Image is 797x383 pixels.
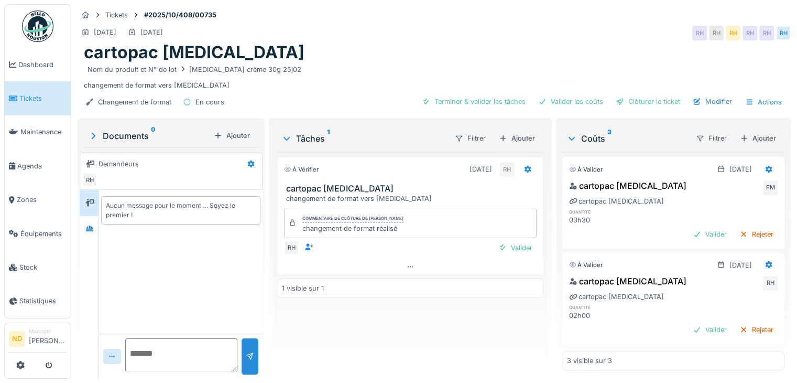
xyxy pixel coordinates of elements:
div: Terminer & valider les tâches [418,94,530,109]
div: Rejeter [735,227,778,241]
a: Équipements [5,217,71,250]
div: À valider [569,165,603,174]
div: À valider [569,261,603,270]
li: ND [9,331,25,347]
div: À vérifier [284,165,319,174]
a: ND Manager[PERSON_NAME] [9,327,67,353]
div: Rejeter [735,323,778,337]
span: Zones [17,195,67,205]
a: Agenda [5,149,71,183]
span: Statistiques [19,296,67,306]
div: Commentaire de clôture de [PERSON_NAME] [302,215,403,222]
a: Dashboard [5,48,71,81]
div: [DATE] [140,27,163,37]
div: Documents [88,130,210,142]
div: RH [776,26,791,40]
div: changement de format réalisé [302,224,403,233]
div: [DATE] [94,27,116,37]
div: cartopac [MEDICAL_DATA] [569,275,686,288]
div: FM [763,180,778,195]
sup: 1 [327,132,330,145]
div: Demandeurs [99,159,139,169]
div: Clôturer le ticket [612,94,684,109]
div: RH [726,26,740,40]
h1: cartopac [MEDICAL_DATA] [84,42,304,62]
div: En cours [195,97,224,107]
span: Agenda [17,161,67,171]
strong: #2025/10/408/00735 [140,10,221,20]
div: Coûts [566,132,687,145]
div: 1 visible sur 1 [282,283,324,293]
a: Tickets [5,81,71,115]
div: Tâches [281,132,446,145]
span: Stock [19,262,67,272]
div: RH [759,26,774,40]
div: RH [82,173,97,187]
div: Filtrer [450,131,490,146]
sup: 0 [151,130,156,142]
div: RH [284,240,299,255]
div: Valider [689,227,731,241]
div: Modifier [689,94,736,109]
div: 02h00 [569,311,637,321]
div: Ajouter [495,131,539,145]
div: changement de format vers [MEDICAL_DATA] [84,63,784,90]
div: cartopac [MEDICAL_DATA] [569,196,664,206]
div: Valider [494,241,537,255]
a: Zones [5,183,71,217]
div: 3 visible sur 3 [567,356,612,366]
div: Manager [29,327,67,335]
div: RH [763,276,778,291]
div: Ajouter [210,129,254,143]
div: changement de format vers [MEDICAL_DATA] [286,194,539,204]
div: RH [692,26,707,40]
div: [DATE] [729,164,752,174]
div: Nom du produit et N° de lot [MEDICAL_DATA] crème 30g 25j02 [88,65,301,75]
div: Filtrer [691,131,732,146]
a: Stock [5,250,71,284]
sup: 3 [607,132,612,145]
div: Changement de format [98,97,171,107]
div: RH [709,26,724,40]
div: 03h30 [569,215,637,225]
img: Badge_color-CXgf-gQk.svg [22,10,53,42]
div: [DATE] [470,164,492,174]
div: Valider [689,323,731,337]
div: Tickets [105,10,128,20]
div: cartopac [MEDICAL_DATA] [569,292,664,302]
span: Maintenance [20,127,67,137]
span: Dashboard [18,60,67,70]
h6: quantité [569,304,637,311]
li: [PERSON_NAME] [29,327,67,350]
div: [DATE] [729,260,752,270]
div: RH [500,162,515,177]
div: RH [743,26,757,40]
a: Statistiques [5,284,71,318]
div: Aucun message pour le moment … Soyez le premier ! [106,201,256,220]
span: Équipements [20,229,67,239]
div: Actions [740,94,787,110]
h3: cartopac [MEDICAL_DATA] [286,184,539,194]
div: cartopac [MEDICAL_DATA] [569,179,686,192]
span: Tickets [19,93,67,103]
div: Ajouter [736,131,780,145]
a: Maintenance [5,115,71,149]
div: Valider les coûts [534,94,607,109]
h6: quantité [569,208,637,215]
